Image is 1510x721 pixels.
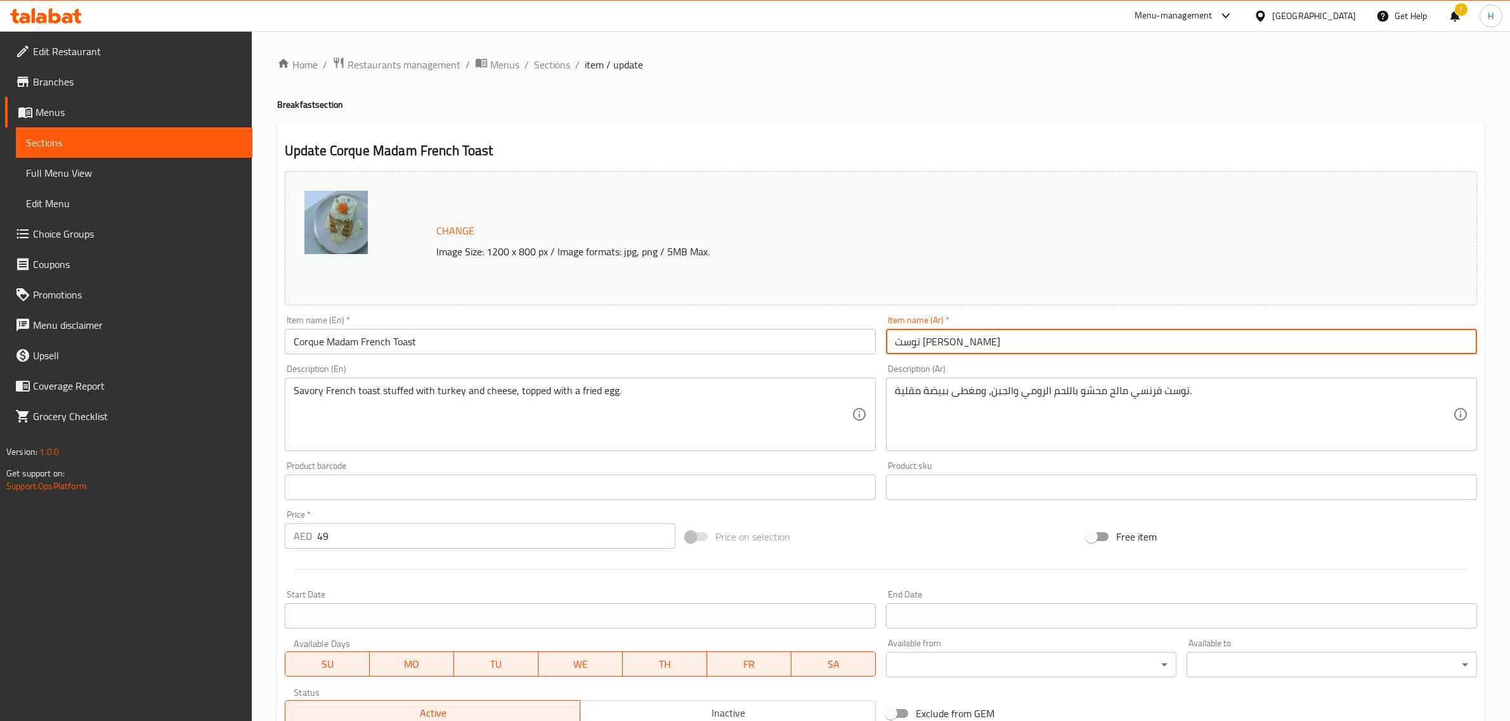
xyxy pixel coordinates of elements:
textarea: توست فرنسي مالح محشو باللحم الرومي والجبن، ومغطى ببيضة مقلية. [895,385,1453,445]
button: MO [370,651,454,677]
a: Full Menu View [16,158,252,188]
a: Menu disclaimer [5,310,252,340]
span: SA [797,655,871,673]
a: Restaurants management [332,56,460,73]
h4: Breakfast section [277,98,1485,111]
span: Promotions [33,287,242,302]
a: Sections [16,127,252,158]
span: Get support on: [6,465,65,482]
span: Choice Groups [33,226,242,241]
span: 1.0.0 [39,443,59,460]
div: Menu-management [1135,8,1213,23]
input: Enter name En [285,329,876,354]
img: Corque_Madam_French_Toast638931742317565866.jpg [304,191,368,254]
span: H [1488,9,1494,23]
a: Edit Menu [16,188,252,219]
button: TH [623,651,707,677]
input: Please enter product barcode [285,475,876,500]
p: AED [294,528,312,544]
button: SA [791,651,876,677]
span: Menu disclaimer [33,317,242,333]
span: FR [712,655,786,673]
input: Please enter price [317,523,675,549]
span: Branches [33,74,242,89]
span: Edit Menu [26,196,242,211]
a: Edit Restaurant [5,36,252,67]
a: Choice Groups [5,219,252,249]
span: WE [543,655,618,673]
span: TU [459,655,533,673]
a: Menus [475,56,519,73]
div: [GEOGRAPHIC_DATA] [1272,9,1356,23]
button: SU [285,651,370,677]
span: Free item [1116,529,1157,544]
div: ​ [886,652,1176,677]
span: Version: [6,443,37,460]
span: Full Menu View [26,165,242,181]
button: FR [707,651,791,677]
li: / [323,57,327,72]
input: Please enter product sku [886,475,1477,500]
a: Branches [5,67,252,97]
h2: Update Corque Madam French Toast [285,141,1477,160]
a: Coupons [5,249,252,279]
span: Change [436,222,474,240]
span: Menus [490,57,519,72]
span: Price on selection [715,529,790,544]
input: Enter name Ar [886,329,1477,354]
div: ​ [1187,652,1477,677]
li: / [465,57,470,72]
span: Upsell [33,348,242,363]
li: / [575,57,580,72]
span: TH [628,655,702,673]
p: Image Size: 1200 x 800 px / Image formats: jpg, png / 5MB Max. [431,244,1296,259]
span: Sections [26,135,242,150]
a: Home [277,57,318,72]
li: / [524,57,529,72]
a: Sections [534,57,570,72]
a: Coverage Report [5,371,252,401]
nav: breadcrumb [277,56,1485,73]
textarea: Savory French toast stuffed with turkey and cheese, topped with a fried egg. [294,385,852,445]
button: WE [538,651,623,677]
a: Menus [5,97,252,127]
span: Coverage Report [33,378,242,393]
span: Exclude from GEM [916,706,994,721]
span: Coupons [33,257,242,272]
button: Change [431,218,479,244]
button: TU [454,651,538,677]
span: Edit Restaurant [33,44,242,59]
span: MO [375,655,449,673]
a: Promotions [5,279,252,310]
span: Menus [36,105,242,120]
a: Upsell [5,340,252,371]
a: Support.OpsPlatform [6,478,87,494]
span: item / update [585,57,643,72]
span: SU [290,655,365,673]
span: Restaurants management [348,57,460,72]
a: Grocery Checklist [5,401,252,431]
span: Grocery Checklist [33,409,242,424]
